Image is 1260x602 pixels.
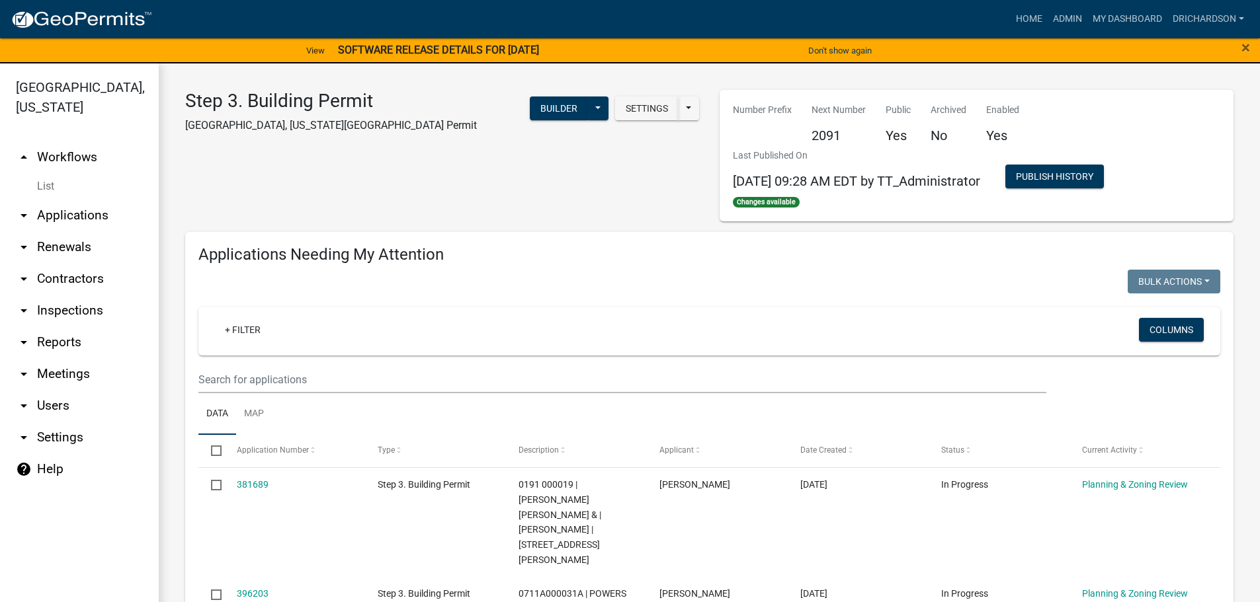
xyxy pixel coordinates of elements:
[615,96,679,120] button: Settings
[237,479,269,490] a: 381689
[198,245,1220,264] h4: Applications Needing My Attention
[16,207,32,223] i: arrow_drop_down
[1005,172,1104,182] wm-modal-confirm: Workflow Publish History
[800,588,827,599] span: 03/27/2025
[1048,7,1087,32] a: Admin
[812,128,866,143] h5: 2091
[931,128,966,143] h5: No
[733,149,980,163] p: Last Published On
[986,103,1019,117] p: Enabled
[237,588,269,599] a: 396203
[16,239,32,255] i: arrow_drop_down
[198,435,224,467] datatable-header-cell: Select
[931,103,966,117] p: Archived
[214,318,271,342] a: + Filter
[1005,165,1104,188] button: Publish History
[338,44,539,56] strong: SOFTWARE RELEASE DETAILS FOR [DATE]
[941,479,988,490] span: In Progress
[1241,40,1250,56] button: Close
[886,128,911,143] h5: Yes
[16,430,32,445] i: arrow_drop_down
[16,398,32,414] i: arrow_drop_down
[1082,445,1137,455] span: Current Activity
[224,435,364,467] datatable-header-cell: Application Number
[659,588,730,599] span: Jacob Greer
[1241,38,1250,57] span: ×
[16,334,32,350] i: arrow_drop_down
[378,479,470,490] span: Step 3. Building Permit
[1128,270,1220,293] button: Bulk Actions
[929,435,1070,467] datatable-header-cell: Status
[16,366,32,382] i: arrow_drop_down
[364,435,505,467] datatable-header-cell: Type
[733,197,800,207] span: Changes available
[941,445,964,455] span: Status
[986,128,1019,143] h5: Yes
[16,271,32,287] i: arrow_drop_down
[1139,318,1204,342] button: Columns
[941,588,988,599] span: In Progress
[886,103,911,117] p: Public
[800,479,827,490] span: 02/26/2025
[236,393,272,435] a: Map
[1070,435,1210,467] datatable-header-cell: Current Activity
[659,479,730,490] span: Dererk Savage
[1011,7,1048,32] a: Home
[519,479,601,565] span: 0191 000019 | SAVAGE DERERK ANTHONY SR & | STEPHANIE DENISE BORDERS-SAVAGE | 1254 PERKINS RD
[506,435,647,467] datatable-header-cell: Description
[812,103,866,117] p: Next Number
[198,393,236,435] a: Data
[803,40,877,61] button: Don't show again
[16,303,32,319] i: arrow_drop_down
[378,588,470,599] span: Step 3. Building Permit
[16,461,32,477] i: help
[198,366,1046,393] input: Search for applications
[733,103,792,117] p: Number Prefix
[733,173,980,189] span: [DATE] 09:28 AM EDT by TT_Administrator
[378,445,395,455] span: Type
[788,435,929,467] datatable-header-cell: Date Created
[237,445,309,455] span: Application Number
[1082,588,1188,599] a: Planning & Zoning Review
[16,149,32,165] i: arrow_drop_up
[301,40,330,61] a: View
[1087,7,1167,32] a: My Dashboard
[519,445,559,455] span: Description
[659,445,694,455] span: Applicant
[1167,7,1249,32] a: drichardson
[530,96,588,120] button: Builder
[1082,479,1188,490] a: Planning & Zoning Review
[185,90,477,112] h3: Step 3. Building Permit
[800,445,847,455] span: Date Created
[647,435,788,467] datatable-header-cell: Applicant
[185,118,477,133] p: [GEOGRAPHIC_DATA], [US_STATE][GEOGRAPHIC_DATA] Permit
